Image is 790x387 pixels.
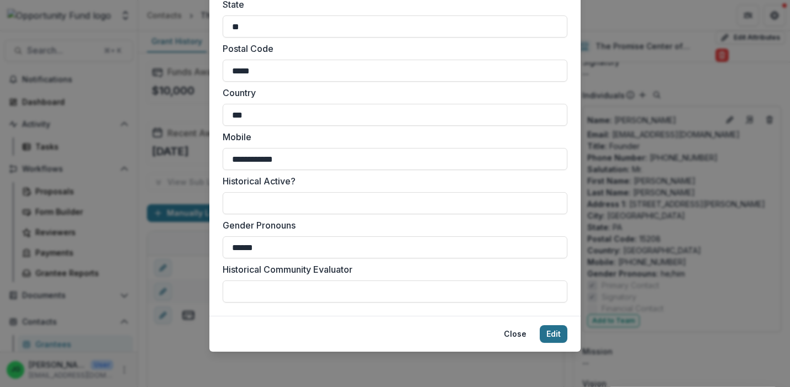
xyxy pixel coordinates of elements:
[223,174,561,188] label: Historical Active?
[223,86,561,99] label: Country
[223,42,561,55] label: Postal Code
[540,325,567,343] button: Edit
[223,263,561,276] label: Historical Community Evaluator
[223,219,561,232] label: Gender Pronouns
[223,130,561,144] label: Mobile
[497,325,533,343] button: Close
